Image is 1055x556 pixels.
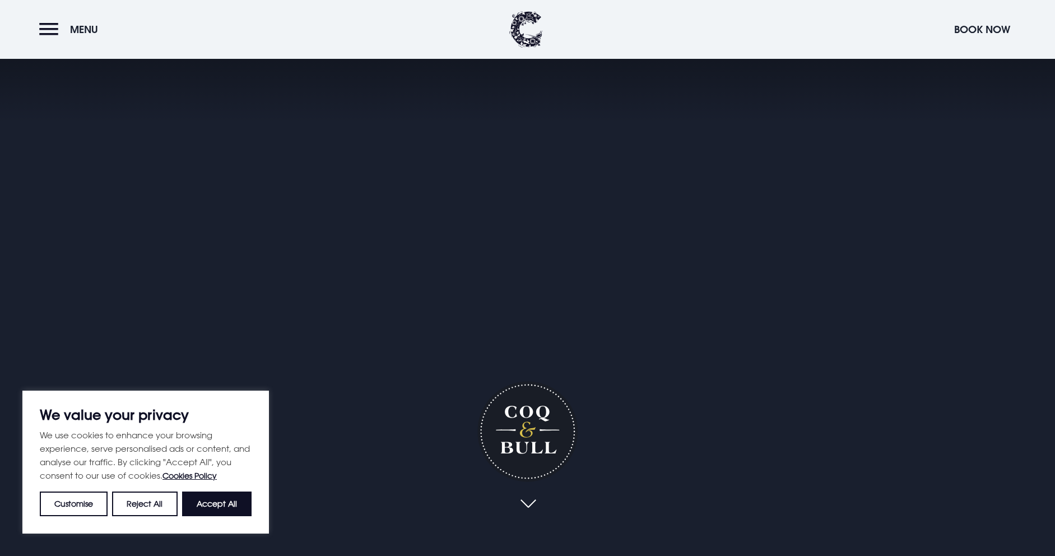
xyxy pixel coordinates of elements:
[40,428,252,483] p: We use cookies to enhance your browsing experience, serve personalised ads or content, and analys...
[40,492,108,516] button: Customise
[22,391,269,534] div: We value your privacy
[162,471,217,480] a: Cookies Policy
[112,492,177,516] button: Reject All
[509,11,543,48] img: Clandeboye Lodge
[40,408,252,421] p: We value your privacy
[949,17,1016,41] button: Book Now
[39,17,104,41] button: Menu
[70,23,98,36] span: Menu
[182,492,252,516] button: Accept All
[477,381,578,481] h1: Coq & Bull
